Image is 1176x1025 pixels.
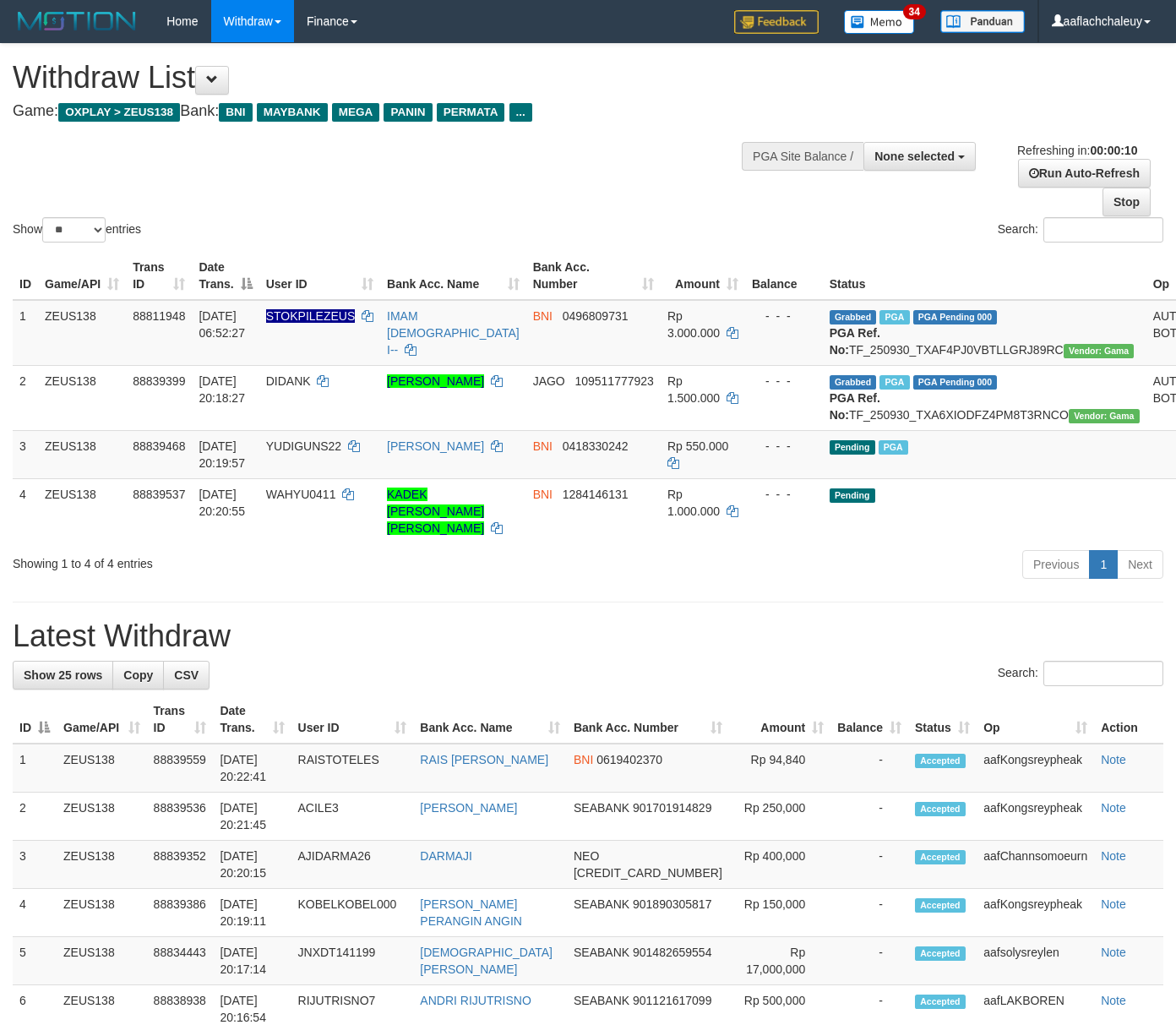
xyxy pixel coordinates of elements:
[574,994,629,1007] span: SEABANK
[977,889,1094,937] td: aafKongsreypheak
[413,695,567,744] th: Bank Acc. Name: activate to sort column ascending
[977,744,1094,793] td: aafKongsreypheak
[574,753,593,766] span: BNI
[915,898,966,913] span: Accepted
[420,897,522,928] a: [PERSON_NAME] PERANGIN ANGIN
[729,744,830,793] td: Rp 94,840
[563,439,629,453] span: Copy 0418330242 to clipboard
[830,391,880,422] b: PGA Ref. No:
[58,103,180,122] span: OXPLAY > ZEUS138
[57,889,147,937] td: ZEUS138
[123,668,153,682] span: Copy
[1043,661,1163,686] input: Search:
[915,850,966,864] span: Accepted
[13,548,477,572] div: Showing 1 to 4 of 4 entries
[574,946,629,959] span: SEABANK
[977,937,1094,985] td: aafsolysreylen
[13,300,38,366] td: 1
[1018,159,1151,188] a: Run Auto-Refresh
[823,300,1146,366] td: TF_250930_TXAF4PJ0VBTLLGRJ89RC
[977,793,1094,841] td: aafKongsreypheak
[1101,897,1126,911] a: Note
[874,150,955,163] span: None selected
[420,753,548,766] a: RAIS [PERSON_NAME]
[38,300,126,366] td: ZEUS138
[13,793,57,841] td: 2
[133,439,185,453] span: 88839468
[752,308,816,324] div: - - -
[830,937,908,985] td: -
[830,440,875,455] span: Pending
[729,889,830,937] td: Rp 150,000
[13,889,57,937] td: 4
[420,849,471,863] a: DARMAJI
[830,695,908,744] th: Balance: activate to sort column ascending
[879,375,909,390] span: Marked by aafchomsokheang
[830,488,875,503] span: Pending
[633,946,711,959] span: Copy 901482659554 to clipboard
[13,937,57,985] td: 5
[42,217,106,243] select: Showentries
[633,994,711,1007] span: Copy 901121617099 to clipboard
[509,103,532,122] span: ...
[879,440,908,455] span: Marked by aafpengsreynich
[147,695,214,744] th: Trans ID: activate to sort column ascending
[380,252,526,300] th: Bank Acc. Name: activate to sort column ascending
[1101,753,1126,766] a: Note
[533,439,553,453] span: BNI
[1043,217,1163,243] input: Search:
[259,252,380,300] th: User ID: activate to sort column ascending
[291,889,414,937] td: KOBELKOBEL000
[596,753,662,766] span: Copy 0619402370 to clipboard
[13,744,57,793] td: 1
[533,488,553,501] span: BNI
[266,374,311,388] span: DIDANK
[13,8,141,34] img: MOTION_logo.png
[1101,801,1126,815] a: Note
[213,889,291,937] td: [DATE] 20:19:11
[1101,994,1126,1007] a: Note
[420,801,517,815] a: [PERSON_NAME]
[38,478,126,543] td: ZEUS138
[291,937,414,985] td: JNXDT141199
[199,439,245,470] span: [DATE] 20:19:57
[667,374,720,405] span: Rp 1.500.000
[13,478,38,543] td: 4
[915,995,966,1009] span: Accepted
[112,661,164,690] a: Copy
[752,438,816,455] div: - - -
[830,744,908,793] td: -
[147,793,214,841] td: 88839536
[1089,550,1118,579] a: 1
[574,374,653,388] span: Copy 109511777923 to clipboard
[526,252,661,300] th: Bank Acc. Number: activate to sort column ascending
[574,801,629,815] span: SEABANK
[903,4,926,19] span: 34
[830,375,877,390] span: Grabbed
[126,252,192,300] th: Trans ID: activate to sort column ascending
[667,488,720,518] span: Rp 1.000.000
[57,744,147,793] td: ZEUS138
[384,103,432,122] span: PANIN
[915,754,966,768] span: Accepted
[1102,188,1151,216] a: Stop
[661,252,745,300] th: Amount: activate to sort column ascending
[940,10,1025,33] img: panduan.png
[915,946,966,961] span: Accepted
[1117,550,1163,579] a: Next
[879,310,909,324] span: Marked by aafsreyleap
[729,841,830,889] td: Rp 400,000
[1101,849,1126,863] a: Note
[745,252,823,300] th: Balance
[667,439,728,453] span: Rp 550.000
[908,695,977,744] th: Status: activate to sort column ascending
[998,217,1163,243] label: Search:
[1064,344,1135,358] span: Vendor URL: https://trx31.1velocity.biz
[729,937,830,985] td: Rp 17,000,000
[734,10,819,34] img: Feedback.jpg
[563,488,629,501] span: Copy 1284146131 to clipboard
[1069,409,1140,423] span: Vendor URL: https://trx31.1velocity.biz
[830,793,908,841] td: -
[133,488,185,501] span: 88839537
[147,744,214,793] td: 88839559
